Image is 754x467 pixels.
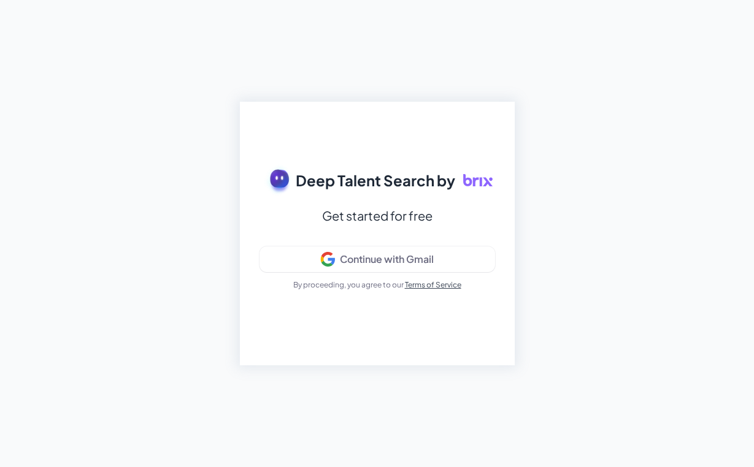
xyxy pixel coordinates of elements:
[340,253,434,265] div: Continue with Gmail
[296,169,455,191] span: Deep Talent Search by
[322,205,433,227] div: Get started for free
[293,279,461,290] p: By proceeding, you agree to our
[260,246,495,272] button: Continue with Gmail
[405,280,461,289] a: Terms of Service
